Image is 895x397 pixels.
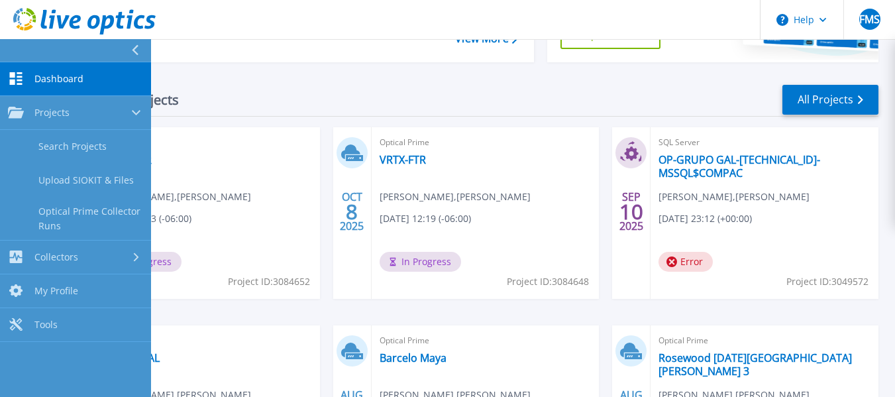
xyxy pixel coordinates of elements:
span: In Progress [380,252,461,272]
span: Project ID: 3049572 [786,274,869,289]
div: OCT 2025 [339,188,364,236]
a: All Projects [782,85,878,115]
a: OP-GRUPO GAL-[TECHNICAL_ID]-MSSQL$COMPAC [658,153,870,180]
span: [DATE] 23:12 (+00:00) [658,211,752,226]
a: GRUPO GAL [100,351,160,365]
span: Project ID: 3084648 [507,274,589,289]
span: Error [658,252,713,272]
span: Optical Prime [658,333,870,348]
span: FMS [859,14,880,25]
span: [PERSON_NAME] , [PERSON_NAME] [658,190,810,204]
a: Rosewood [DATE][GEOGRAPHIC_DATA][PERSON_NAME] 3 [658,351,870,378]
span: Optical Prime [100,333,312,348]
a: VRTX-FTR [380,153,426,166]
div: SEP 2025 [619,188,644,236]
span: Collectors [34,251,78,263]
span: Projects [34,107,70,119]
span: Optical Prime [380,135,592,150]
a: View More [455,32,517,45]
span: [PERSON_NAME] , [PERSON_NAME] [100,190,251,204]
span: [DATE] 12:19 (-06:00) [380,211,471,226]
span: Tools [34,319,58,331]
span: Dashboard [34,73,83,85]
span: SQL Server [658,135,870,150]
span: My Profile [34,285,78,297]
span: Optical Prime [380,333,592,348]
a: Barcelo Maya [380,351,447,365]
span: Optical Prime [100,135,312,150]
span: [PERSON_NAME] , [PERSON_NAME] [380,190,531,204]
span: 8 [346,206,358,217]
a: VXRail-FTR [100,153,152,166]
span: Project ID: 3084652 [228,274,310,289]
span: 10 [619,206,643,217]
